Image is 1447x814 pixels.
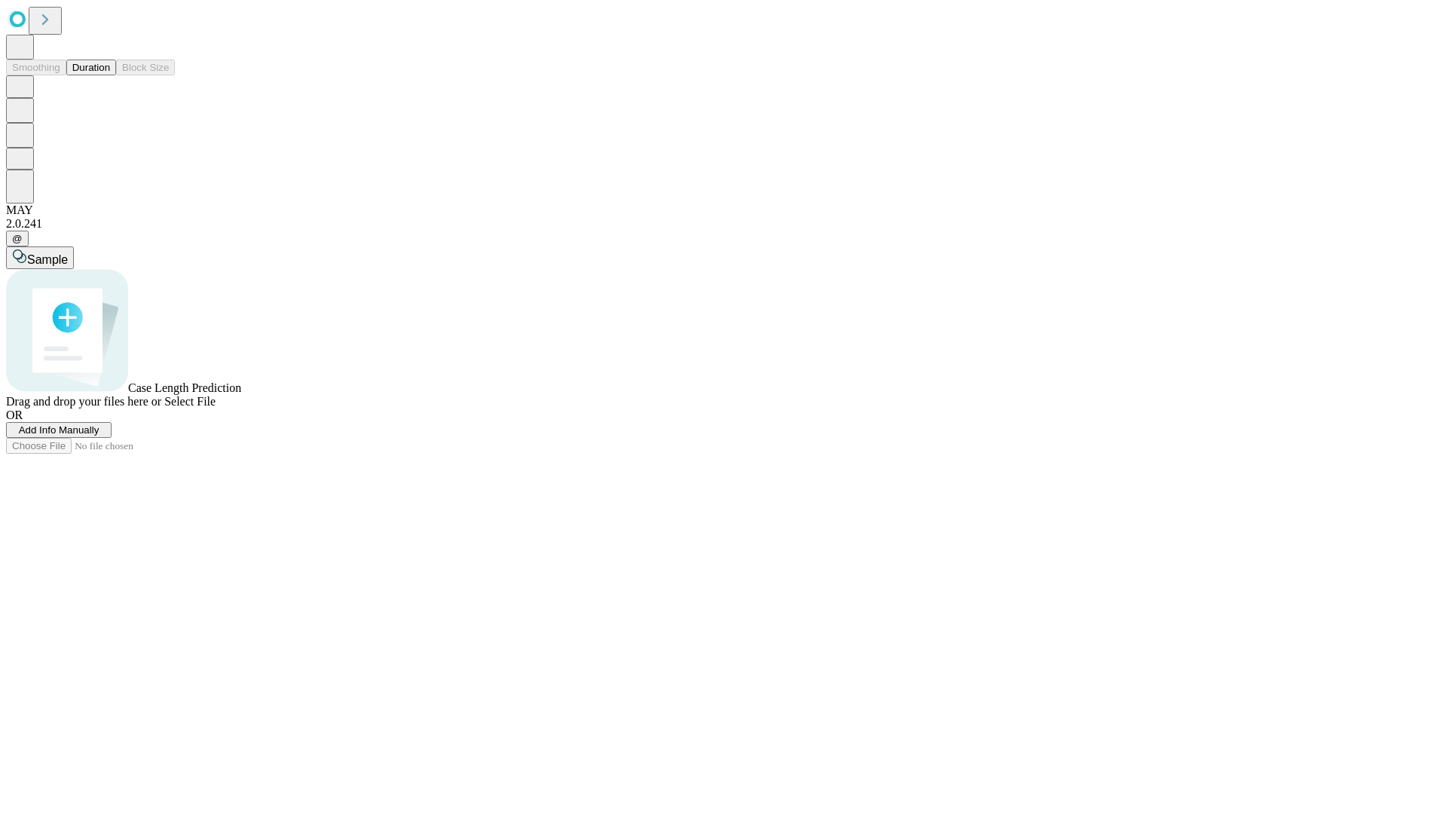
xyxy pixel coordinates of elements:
[6,60,66,75] button: Smoothing
[164,395,216,408] span: Select File
[116,60,175,75] button: Block Size
[66,60,116,75] button: Duration
[6,231,29,246] button: @
[6,246,74,269] button: Sample
[6,409,23,421] span: OR
[6,395,161,408] span: Drag and drop your files here or
[19,424,99,436] span: Add Info Manually
[6,217,1441,231] div: 2.0.241
[6,203,1441,217] div: MAY
[27,253,68,266] span: Sample
[12,233,23,244] span: @
[128,381,241,394] span: Case Length Prediction
[6,422,112,438] button: Add Info Manually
